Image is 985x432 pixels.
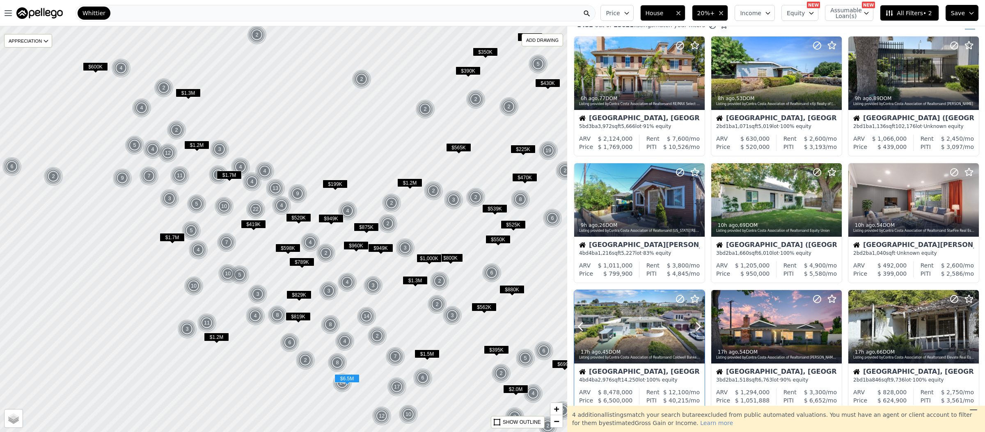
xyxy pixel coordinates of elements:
span: 3,972 [598,123,612,129]
div: 2 [430,271,449,291]
img: g1.png [231,157,251,177]
div: 2 [415,99,435,119]
img: g1.png [415,99,435,119]
span: $225K [511,145,536,153]
a: 8h ago,53DOMListing provided byContra Costa Association of Realtorsand eXp Realty of [US_STATE] I... [711,36,841,156]
img: g1.png [352,69,372,89]
div: $880K [499,285,525,297]
div: 12 [158,143,178,163]
div: ARV [716,261,728,270]
div: $1,000K [417,254,442,266]
div: Price [853,270,867,278]
span: $ 1,066,000 [872,135,907,142]
div: 7 [139,166,159,186]
button: Income [735,5,775,21]
div: 10 [218,264,238,283]
div: /mo [931,143,974,151]
button: Assumable Loan(s) [825,5,873,21]
div: $565K [446,143,471,155]
span: 1,136 [872,123,886,129]
div: 10 [184,276,204,296]
span: $199K [323,180,348,188]
span: 1,216 [598,250,612,256]
img: g1.png [543,208,563,228]
div: $595K [518,33,543,45]
time: 2025-09-23 15:36 [581,222,598,228]
img: g1.png [499,97,519,117]
span: Equity [787,9,805,17]
img: g1.png [555,161,575,181]
img: g1.png [210,139,230,159]
span: $1.7M [160,233,185,242]
div: PITI [921,270,931,278]
span: $ 3,097 [941,144,963,150]
div: Price [579,270,593,278]
div: $600K [83,62,108,74]
div: $1.2M [397,178,422,190]
button: Save [946,5,978,21]
div: ARV [716,135,728,143]
div: 4 [231,157,250,177]
img: g1.png [395,238,415,258]
div: 9 [288,184,307,203]
span: 1,071 [735,123,749,129]
div: /mo [934,135,974,143]
time: 2025-09-23 14:30 [855,222,875,228]
div: Rent [921,261,934,270]
div: 2 [499,97,519,117]
div: $1.7M [160,233,185,245]
div: [GEOGRAPHIC_DATA][PERSON_NAME], [GEOGRAPHIC_DATA] [853,242,974,250]
img: g1.png [217,233,237,252]
span: $1.2M [184,141,209,149]
img: g1.png [266,178,286,198]
img: g1.png [511,190,531,209]
div: Listing provided by Contra Costa Association of Realtors and StarFire Real Estate Corp. [853,229,975,233]
span: $1.7M [217,171,242,179]
div: 5 [125,135,144,155]
a: 17h ago,45DOMListing provided byContra Costa Association of Realtorsand Coldwell Banker RealtyHou... [574,290,704,410]
div: /mo [794,270,837,278]
img: g1.png [160,189,180,208]
div: $550K [486,235,511,247]
div: PITI [783,270,794,278]
div: $949K [368,244,393,256]
img: g1.png [378,214,398,233]
img: House [579,115,586,121]
div: 6 [482,263,502,283]
div: Rent [783,135,797,143]
div: 2 [352,69,371,89]
span: $ 439,000 [877,144,907,150]
time: 2025-09-23 16:06 [855,96,872,101]
img: g1.png [143,139,163,159]
div: [GEOGRAPHIC_DATA] ([GEOGRAPHIC_DATA]) [853,115,974,123]
div: $539K [482,204,507,216]
span: 20%+ [697,9,715,17]
span: House [646,9,672,17]
div: , 54 DOM [853,222,975,229]
span: $419K [241,220,266,229]
div: Rent [921,135,934,143]
span: All Filters • 2 [885,9,932,17]
img: g1.png [158,143,178,163]
div: 3 [210,139,229,159]
div: Rent [646,261,660,270]
span: $1.2M [397,178,422,187]
div: Listing provided by Contra Costa Association of Realtors and Equity Union [716,229,838,233]
img: g1.png [482,263,502,283]
button: Price [600,5,633,21]
span: $ 7,600 [667,135,689,142]
div: Price [853,143,867,151]
div: [GEOGRAPHIC_DATA], [GEOGRAPHIC_DATA] [716,115,837,123]
div: 2 [555,161,575,181]
span: $ 492,000 [877,262,907,269]
div: 5 bd 3 ba sqft lot · 91% equity [579,123,700,130]
div: 2 [247,25,267,45]
img: g1.png [246,199,266,219]
img: g1.png [382,193,402,213]
div: 6 [2,157,22,176]
span: $ 520,000 [740,144,770,150]
div: /mo [657,143,700,151]
img: g1.png [247,25,267,45]
img: g1.png [288,184,308,203]
img: g1.png [44,167,64,186]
